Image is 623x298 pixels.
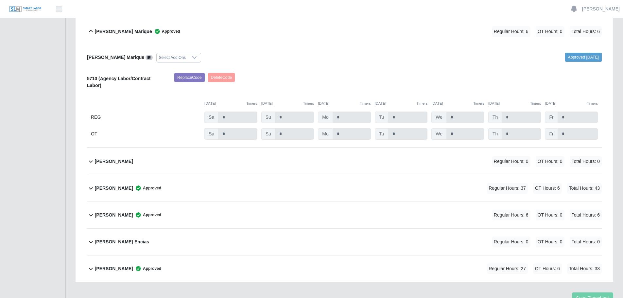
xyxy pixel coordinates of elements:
button: Timers [417,101,428,106]
span: Regular Hours: 0 [492,156,530,167]
span: Sa [204,112,218,123]
div: [DATE] [261,101,314,106]
span: OT Hours: 0 [536,156,564,167]
b: [PERSON_NAME] [95,185,133,192]
button: Timers [587,101,598,106]
b: 5710 (Agency Labor/Contract Labor) [87,76,151,88]
span: OT Hours: 6 [533,263,562,274]
button: [PERSON_NAME] Approved Regular Hours: 27 OT Hours: 6 Total Hours: 33 [87,255,602,282]
button: Timers [360,101,371,106]
span: Mo [318,112,333,123]
div: REG [91,112,200,123]
span: Approved [133,212,161,218]
span: Total Hours: 6 [570,210,602,220]
div: OT [91,128,200,140]
span: Fr [545,128,558,140]
button: [PERSON_NAME] Regular Hours: 0 OT Hours: 0 Total Hours: 0 [87,148,602,175]
span: Total Hours: 33 [567,263,602,274]
button: [PERSON_NAME] Approved Regular Hours: 6 OT Hours: 0 Total Hours: 6 [87,202,602,228]
span: Regular Hours: 37 [487,183,528,194]
span: Regular Hours: 6 [492,210,530,220]
img: SLM Logo [9,6,42,13]
button: [PERSON_NAME] Encias Regular Hours: 0 OT Hours: 0 Total Hours: 0 [87,229,602,255]
span: Regular Hours: 6 [492,26,530,37]
span: Mo [318,128,333,140]
span: We [431,112,447,123]
a: [PERSON_NAME] [582,6,620,12]
b: [PERSON_NAME] Encias [95,238,149,245]
span: Total Hours: 6 [570,26,602,37]
b: [PERSON_NAME] [95,158,133,165]
span: Total Hours: 0 [570,237,602,247]
button: Timers [303,101,314,106]
span: Regular Hours: 0 [492,237,530,247]
span: OT Hours: 0 [536,237,564,247]
div: [DATE] [375,101,428,106]
span: We [431,128,447,140]
b: [PERSON_NAME] [95,212,133,219]
span: Tu [375,128,389,140]
span: OT Hours: 0 [536,210,564,220]
span: Fr [545,112,558,123]
div: [DATE] [545,101,598,106]
span: Sa [204,128,218,140]
span: Approved [133,265,161,272]
b: [PERSON_NAME] Marique [95,28,152,35]
button: [PERSON_NAME] Approved Regular Hours: 37 OT Hours: 6 Total Hours: 43 [87,175,602,202]
span: Regular Hours: 27 [487,263,528,274]
button: ReplaceCode [174,73,204,82]
a: View/Edit Notes [146,55,153,60]
button: Timers [473,101,484,106]
button: Timers [530,101,541,106]
span: Approved [152,28,180,35]
span: Su [261,112,275,123]
button: [PERSON_NAME] Marique Approved Regular Hours: 6 OT Hours: 0 Total Hours: 6 [87,18,602,45]
button: Timers [246,101,257,106]
span: Approved [133,185,161,191]
div: Select Add Ons [157,53,188,62]
span: Total Hours: 43 [567,183,602,194]
div: [DATE] [318,101,371,106]
div: [DATE] [204,101,257,106]
span: OT Hours: 6 [533,183,562,194]
span: Total Hours: 0 [570,156,602,167]
span: OT Hours: 0 [536,26,564,37]
button: DeleteCode [208,73,235,82]
div: [DATE] [488,101,541,106]
a: Approved [DATE] [565,53,602,62]
span: Th [488,112,502,123]
span: Su [261,128,275,140]
div: [DATE] [431,101,484,106]
span: Th [488,128,502,140]
b: [PERSON_NAME] [95,265,133,272]
b: [PERSON_NAME] Marique [87,55,144,60]
span: Tu [375,112,389,123]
